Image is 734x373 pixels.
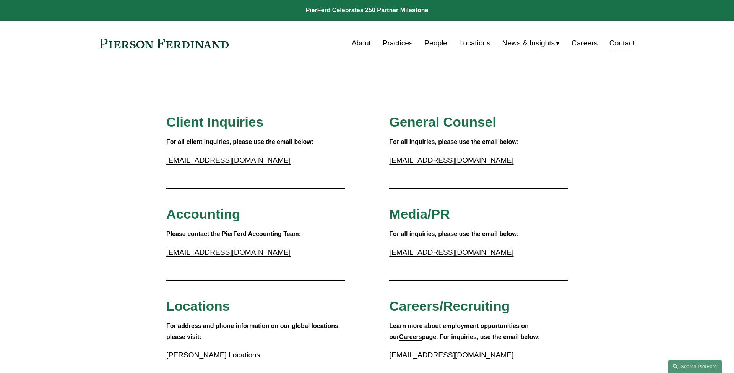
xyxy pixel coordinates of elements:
a: [EMAIL_ADDRESS][DOMAIN_NAME] [166,248,291,256]
a: [EMAIL_ADDRESS][DOMAIN_NAME] [166,156,291,164]
a: Contact [609,36,635,50]
strong: Learn more about employment opportunities on our [389,323,530,340]
a: [EMAIL_ADDRESS][DOMAIN_NAME] [389,351,513,359]
a: [EMAIL_ADDRESS][DOMAIN_NAME] [389,248,513,256]
a: Practices [383,36,413,50]
a: Careers [572,36,598,50]
span: Accounting [166,207,240,221]
span: Client Inquiries [166,115,263,129]
a: People [424,36,447,50]
span: News & Insights [502,37,555,50]
a: Search this site [668,360,722,373]
a: [EMAIL_ADDRESS][DOMAIN_NAME] [389,156,513,164]
span: Media/PR [389,207,450,221]
a: Careers [399,334,422,340]
strong: For all client inquiries, please use the email below: [166,139,313,145]
strong: page. For inquiries, use the email below: [422,334,540,340]
span: Careers/Recruiting [389,299,510,313]
a: Locations [459,36,490,50]
a: folder dropdown [502,36,560,50]
strong: For address and phone information on our global locations, please visit: [166,323,342,340]
strong: For all inquiries, please use the email below: [389,139,519,145]
strong: Please contact the PierFerd Accounting Team: [166,231,301,237]
span: General Counsel [389,115,496,129]
a: [PERSON_NAME] Locations [166,351,260,359]
span: Locations [166,299,230,313]
strong: For all inquiries, please use the email below: [389,231,519,237]
a: About [352,36,371,50]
